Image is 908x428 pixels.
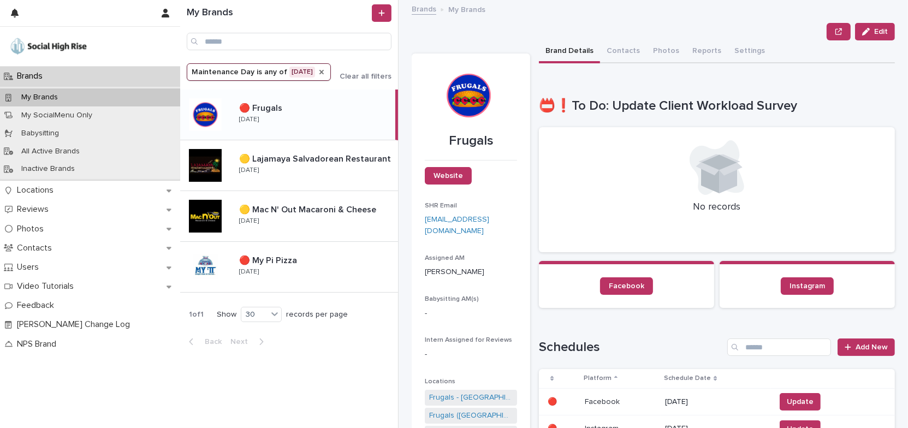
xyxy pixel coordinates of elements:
a: [EMAIL_ADDRESS][DOMAIN_NAME] [425,216,489,235]
p: Platform [584,372,612,384]
p: My Brands [448,3,485,15]
p: Inactive Brands [13,164,84,174]
div: 30 [241,309,268,320]
button: Clear all filters [331,73,391,80]
button: Maintenance Day [187,63,331,81]
span: Website [434,172,463,180]
p: All Active Brands [13,147,88,156]
p: [DATE] [239,217,259,225]
p: Show [217,310,236,319]
button: Contacts [600,40,646,63]
a: Add New [838,338,895,356]
span: Back [198,338,222,346]
button: Settings [728,40,771,63]
a: 🟡 Mac N' Out Macaroni & Cheese🟡 Mac N' Out Macaroni & Cheese [DATE] [180,191,398,242]
p: Locations [13,185,62,195]
span: Update [787,396,814,407]
p: Babysitting [13,129,68,138]
p: Contacts [13,243,61,253]
img: o5DnuTxEQV6sW9jFYBBf [9,35,88,57]
a: Brands [412,2,436,15]
p: [PERSON_NAME] [425,266,517,278]
p: [DATE] [239,167,259,174]
a: Facebook [600,277,653,295]
p: NPS Brand [13,339,65,349]
p: 🔴 Frugals [239,101,284,114]
p: [DATE] [665,397,767,407]
p: [DATE] [239,268,259,276]
p: Brands [13,71,51,81]
span: Assigned AM [425,255,465,261]
p: Video Tutorials [13,281,82,292]
p: Schedule Date [664,372,711,384]
button: Photos [646,40,686,63]
p: No records [552,201,882,213]
h1: My Brands [187,7,370,19]
button: Back [180,337,226,347]
p: 🟡 Mac N' Out Macaroni & Cheese [239,203,378,215]
h1: Schedules [539,340,723,355]
span: Facebook [609,282,644,290]
span: Clear all filters [340,73,391,80]
p: Facebook [585,395,622,407]
p: [DATE] [239,116,259,123]
p: 🔴 [548,395,559,407]
a: Instagram [781,277,834,295]
span: Intern Assigned for Reviews [425,337,512,343]
a: 🔴 My Pi Pizza🔴 My Pi Pizza [DATE] [180,242,398,293]
span: Add New [856,343,888,351]
input: Search [187,33,391,50]
button: Brand Details [539,40,600,63]
a: Website [425,167,472,185]
p: - [425,349,517,360]
span: SHR Email [425,203,457,209]
p: Users [13,262,48,272]
p: 🟡 Lajamaya Salvadorean Restaurant [239,152,393,164]
p: records per page [286,310,348,319]
span: Edit [874,28,888,35]
p: [PERSON_NAME] Change Log [13,319,139,330]
p: Feedback [13,300,63,311]
input: Search [727,338,831,356]
button: Next [226,337,272,347]
span: Next [230,338,254,346]
button: Edit [855,23,895,40]
a: Frugals - [GEOGRAPHIC_DATA] [429,392,513,403]
span: Babysitting AM(s) [425,296,479,302]
p: Photos [13,224,52,234]
h1: 📛❗To Do: Update Client Workload Survey [539,98,895,114]
button: Reports [686,40,728,63]
p: Frugals [425,133,517,149]
button: Update [780,393,821,411]
span: Locations [425,378,455,385]
p: Reviews [13,204,57,215]
p: My SocialMenu Only [13,111,101,120]
p: 🔴 My Pi Pizza [239,253,299,266]
span: Instagram [790,282,825,290]
a: 🟡 Lajamaya Salvadorean Restaurant🟡 Lajamaya Salvadorean Restaurant [DATE] [180,140,398,191]
a: 🔴 Frugals🔴 Frugals [DATE] [180,90,398,140]
p: - [425,308,517,319]
p: 1 of 1 [180,301,212,328]
tr: 🔴🔴 FacebookFacebook [DATE]Update [539,388,895,415]
a: Frugals ([GEOGRAPHIC_DATA]) [429,410,513,421]
p: My Brands [13,93,67,102]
